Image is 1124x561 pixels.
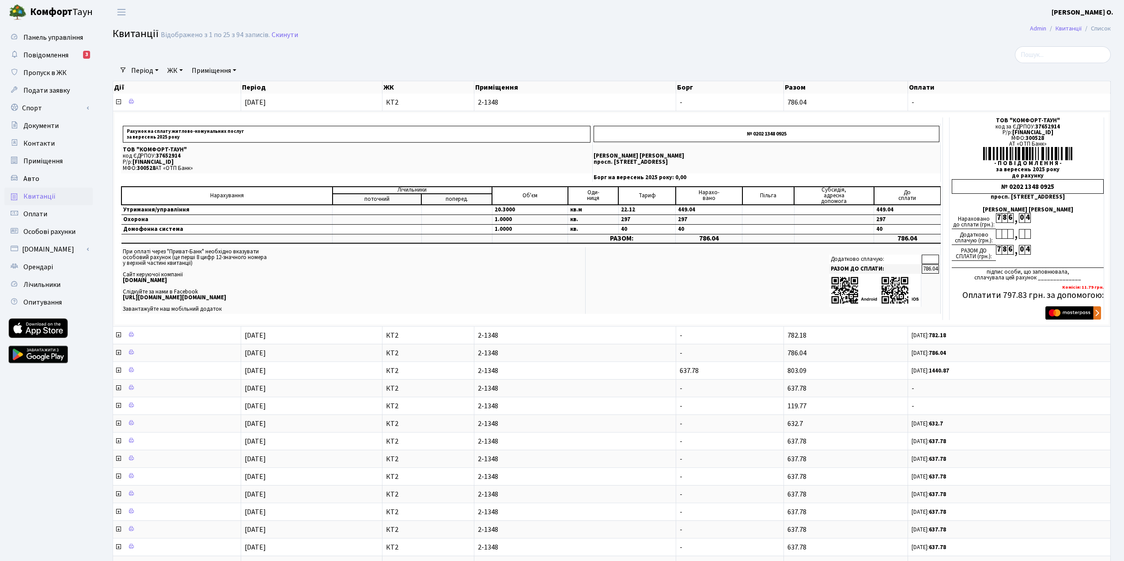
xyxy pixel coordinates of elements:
[1012,128,1053,136] span: [FINANCIAL_ID]
[245,437,266,446] span: [DATE]
[952,267,1104,281] div: підпис особи, що заповнювала, сплачувала цей рахунок ______________
[4,258,93,276] a: Орендарі
[952,179,1104,194] div: № 0202 1348 0925
[123,276,167,284] b: [DOMAIN_NAME]
[137,164,155,172] span: 300528
[492,205,568,215] td: 20.3000
[912,526,946,534] small: [DATE]:
[952,290,1104,301] h5: Оплатити 797.83 грн. за допомогою:
[568,187,618,205] td: Оди- ниця
[787,525,806,535] span: 637.78
[874,234,941,243] td: 786.04
[996,245,1002,255] div: 7
[386,420,471,427] span: КТ2
[912,403,1107,410] span: -
[594,159,939,165] p: просп. [STREET_ADDRESS]
[680,331,682,340] span: -
[829,255,921,264] td: Додатково сплачую:
[787,437,806,446] span: 637.78
[23,174,39,184] span: Авто
[912,349,946,357] small: [DATE]:
[680,489,682,499] span: -
[478,473,672,480] span: 2-1348
[113,26,159,41] span: Квитанції
[478,420,672,427] span: 2-1348
[123,153,590,159] p: код ЄДРПОУ:
[1045,306,1101,320] img: Masterpass
[594,175,939,181] p: Борг на вересень 2025 року: 0,00
[121,224,333,234] td: Домофонна система
[492,224,568,234] td: 1.0000
[492,187,568,205] td: Об'єм
[1030,24,1046,33] a: Admin
[680,472,682,482] span: -
[680,454,682,464] span: -
[1052,7,1113,18] a: [PERSON_NAME] О.
[478,350,672,357] span: 2-1348
[245,472,266,482] span: [DATE]
[492,215,568,224] td: 1.0000
[4,152,93,170] a: Приміщення
[4,117,93,135] a: Документи
[1013,245,1019,255] div: ,
[912,385,1107,392] span: -
[421,194,492,205] td: поперед.
[478,526,672,533] span: 2-1348
[474,81,676,94] th: Приміщення
[4,46,93,64] a: Повідомлення3
[4,223,93,241] a: Особові рахунки
[874,224,941,234] td: 40
[952,167,1104,173] div: за вересень 2025 року
[680,525,682,535] span: -
[831,276,919,305] img: apps-qrcodes.png
[132,158,174,166] span: [FINANCIAL_ID]
[912,331,946,339] small: [DATE]:
[1002,245,1007,255] div: 8
[787,98,806,107] span: 786.04
[568,205,618,215] td: кв.м
[386,526,471,533] span: КТ2
[1025,213,1030,223] div: 4
[245,525,266,535] span: [DATE]
[912,543,946,551] small: [DATE]:
[1019,245,1025,255] div: 0
[478,491,672,498] span: 2-1348
[929,367,949,375] b: 1440.87
[874,187,941,205] td: До cплати
[912,508,946,516] small: [DATE]:
[4,135,93,152] a: Контакти
[1013,213,1019,223] div: ,
[1002,213,1007,223] div: 8
[23,280,61,290] span: Лічильники
[478,508,672,516] span: 2-1348
[121,187,333,205] td: Нарахування
[121,247,585,314] td: При оплаті через "Приват-Банк" необхідно вказувати особовий рахунок (це перші 8 цифр 12-значного ...
[787,472,806,482] span: 637.78
[4,170,93,188] a: Авто
[787,348,806,358] span: 786.04
[908,81,1111,94] th: Оплати
[952,118,1104,124] div: ТОВ "КОМФОРТ-ТАУН"
[1026,134,1044,142] span: 300528
[952,229,996,245] div: Додатково сплачую (грн.):
[787,331,806,340] span: 782.18
[83,51,90,59] div: 3
[676,81,784,94] th: Борг
[245,454,266,464] span: [DATE]
[952,161,1104,166] div: - П О В І Д О М Л Е Н Н Я -
[680,98,682,107] span: -
[4,188,93,205] a: Квитанції
[874,205,941,215] td: 449.04
[123,147,590,153] p: ТОВ "КОМФОРТ-ТАУН"
[110,5,132,19] button: Переключити навігацію
[478,367,672,374] span: 2-1348
[23,227,76,237] span: Особові рахунки
[245,401,266,411] span: [DATE]
[952,194,1104,200] div: просп. [STREET_ADDRESS]
[912,420,943,428] small: [DATE]:
[478,456,672,463] span: 2-1348
[952,130,1104,136] div: Р/р:
[952,173,1104,179] div: до рахунку
[680,384,682,393] span: -
[121,205,333,215] td: Утримання/управління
